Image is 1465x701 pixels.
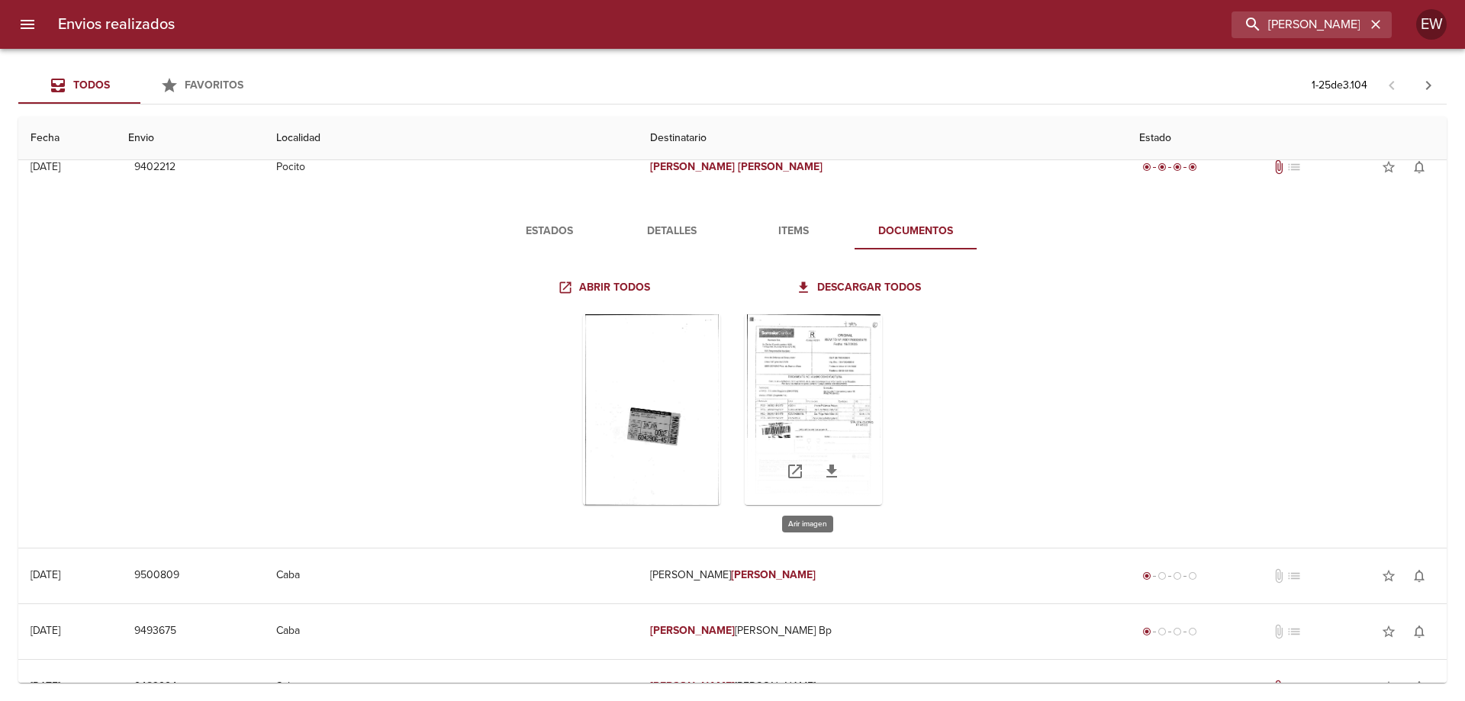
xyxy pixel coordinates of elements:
span: star_border [1381,624,1396,639]
td: [PERSON_NAME] Bp [638,604,1126,659]
button: 9402212 [128,153,182,182]
div: [DATE] [31,160,60,173]
a: Abrir [777,453,813,490]
div: [DATE] [31,568,60,581]
button: Activar notificaciones [1404,561,1434,591]
button: Activar notificaciones [1404,152,1434,182]
span: radio_button_checked [1142,683,1151,692]
span: radio_button_checked [1142,627,1151,636]
span: radio_button_unchecked [1173,571,1182,580]
span: Favoritos [185,79,243,92]
div: Despachado [1139,680,1200,695]
button: 9482994 [128,673,183,701]
em: [PERSON_NAME] [650,680,735,693]
a: Abrir todos [555,274,656,302]
button: menu [9,6,46,43]
button: Agregar a favoritos [1373,616,1404,647]
td: Caba [264,548,639,603]
span: Documentos [864,222,968,241]
span: radio_button_unchecked [1188,627,1197,636]
span: Pagina siguiente [1410,67,1447,104]
span: 9500809 [134,566,179,585]
a: Descargar [813,453,850,490]
span: notifications_none [1412,680,1427,695]
button: 9500809 [128,561,185,590]
th: Fecha [18,117,116,160]
h6: Envios realizados [58,12,175,37]
th: Destinatario [638,117,1126,160]
td: [PERSON_NAME] [638,548,1126,603]
span: star_border [1381,680,1396,695]
td: Caba [264,604,639,659]
div: Generado [1139,624,1200,639]
p: 1 - 25 de 3.104 [1312,78,1367,93]
div: Tabs Envios [18,67,262,104]
span: Descargar todos [799,278,921,297]
span: radio_button_unchecked [1158,571,1167,580]
span: 9402212 [134,158,175,177]
span: Detalles [620,222,723,241]
span: No tiene documentos adjuntos [1271,624,1286,639]
span: radio_button_unchecked [1188,683,1197,692]
em: [PERSON_NAME] [731,568,816,581]
em: [PERSON_NAME] [650,624,735,637]
button: Activar notificaciones [1404,616,1434,647]
span: radio_button_checked [1158,162,1167,172]
span: Items [742,222,845,241]
div: Arir imagen [583,314,720,505]
span: Estados [497,222,601,241]
span: radio_button_checked [1142,162,1151,172]
span: 9482994 [134,677,177,696]
input: buscar [1232,11,1366,38]
span: Tiene documentos adjuntos [1271,680,1286,695]
span: notifications_none [1412,568,1427,584]
span: notifications_none [1412,159,1427,175]
td: Pocito [264,140,639,195]
span: notifications_none [1412,624,1427,639]
span: radio_button_checked [1173,162,1182,172]
span: No tiene pedido asociado [1286,159,1302,175]
span: No tiene pedido asociado [1286,568,1302,584]
th: Estado [1127,117,1447,160]
button: Agregar a favoritos [1373,561,1404,591]
span: Abrir todos [561,278,650,297]
span: No tiene pedido asociado [1286,624,1302,639]
span: radio_button_unchecked [1173,627,1182,636]
span: Pagina anterior [1373,77,1410,92]
em: [PERSON_NAME] [738,160,823,173]
span: 9493675 [134,622,176,641]
span: No tiene pedido asociado [1286,680,1302,695]
div: Generado [1139,568,1200,584]
span: Todos [73,79,110,92]
span: No tiene documentos adjuntos [1271,568,1286,584]
th: Envio [116,117,263,160]
th: Localidad [264,117,639,160]
span: radio_button_checked [1188,162,1197,172]
span: radio_button_unchecked [1173,683,1182,692]
span: radio_button_unchecked [1158,627,1167,636]
span: radio_button_checked [1158,683,1167,692]
span: star_border [1381,568,1396,584]
div: Tabs detalle de guia [488,213,977,249]
div: [DATE] [31,680,60,693]
div: EW [1416,9,1447,40]
a: Descargar todos [793,274,927,302]
span: radio_button_checked [1142,571,1151,580]
span: star_border [1381,159,1396,175]
div: [DATE] [31,624,60,637]
span: Tiene documentos adjuntos [1271,159,1286,175]
div: Entregado [1139,159,1200,175]
em: [PERSON_NAME] [650,160,735,173]
button: 9493675 [128,617,182,645]
span: radio_button_unchecked [1188,571,1197,580]
button: Agregar a favoritos [1373,152,1404,182]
